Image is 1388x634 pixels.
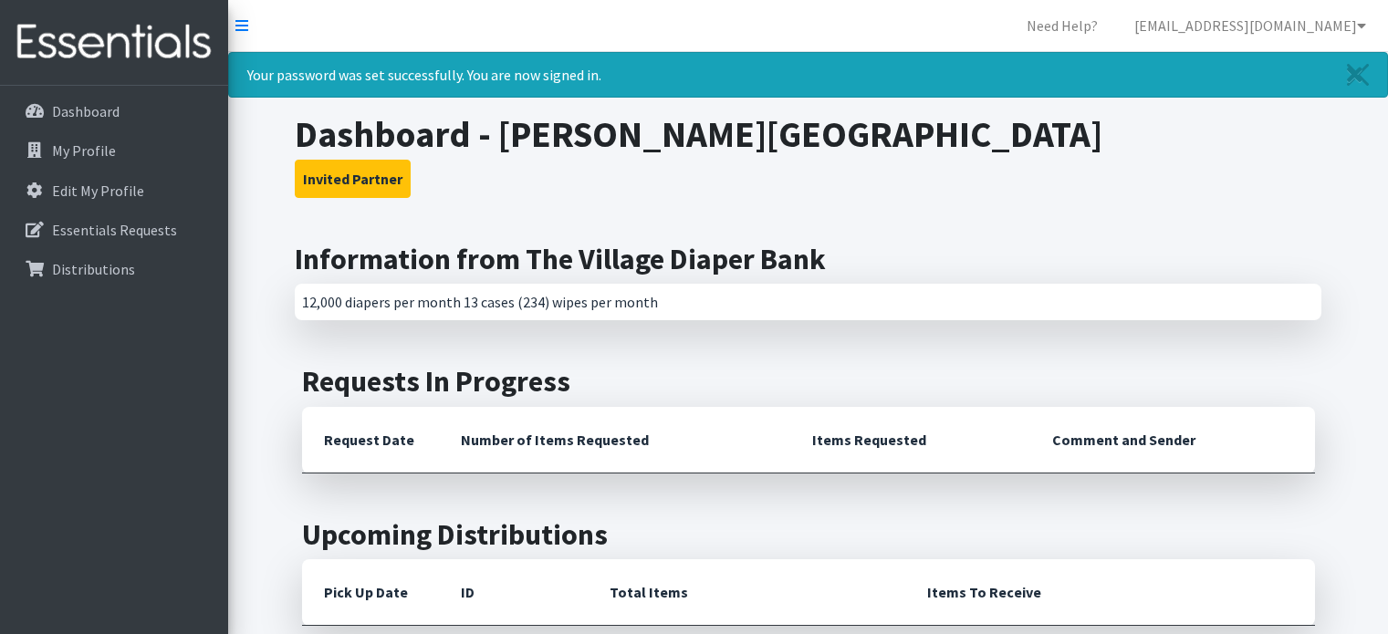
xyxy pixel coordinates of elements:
div: Your password was set successfully. You are now signed in. [228,52,1388,98]
p: Distributions [52,260,135,278]
th: Pick Up Date [302,559,439,626]
a: Essentials Requests [7,212,221,248]
th: Items To Receive [905,559,1315,626]
a: Need Help? [1012,7,1112,44]
p: Dashboard [52,102,120,120]
a: Close [1329,53,1387,97]
th: Items Requested [790,407,1030,473]
a: My Profile [7,132,221,169]
h2: Requests In Progress [302,364,1315,399]
a: Edit My Profile [7,172,221,209]
th: ID [439,559,588,626]
th: Request Date [302,407,439,473]
div: 12,000 diapers per month 13 cases (234) wipes per month [295,284,1321,320]
p: Edit My Profile [52,182,144,200]
h1: Dashboard - [PERSON_NAME][GEOGRAPHIC_DATA] [295,112,1321,156]
th: Total Items [588,559,905,626]
h2: Information from The Village Diaper Bank [295,242,1321,276]
h2: Upcoming Distributions [302,517,1315,552]
a: Dashboard [7,93,221,130]
th: Number of Items Requested [439,407,791,473]
a: Distributions [7,251,221,287]
th: Comment and Sender [1030,407,1314,473]
a: [EMAIL_ADDRESS][DOMAIN_NAME] [1120,7,1381,44]
img: HumanEssentials [7,12,221,73]
p: My Profile [52,141,116,160]
p: Essentials Requests [52,221,177,239]
button: Invited Partner [295,160,411,198]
